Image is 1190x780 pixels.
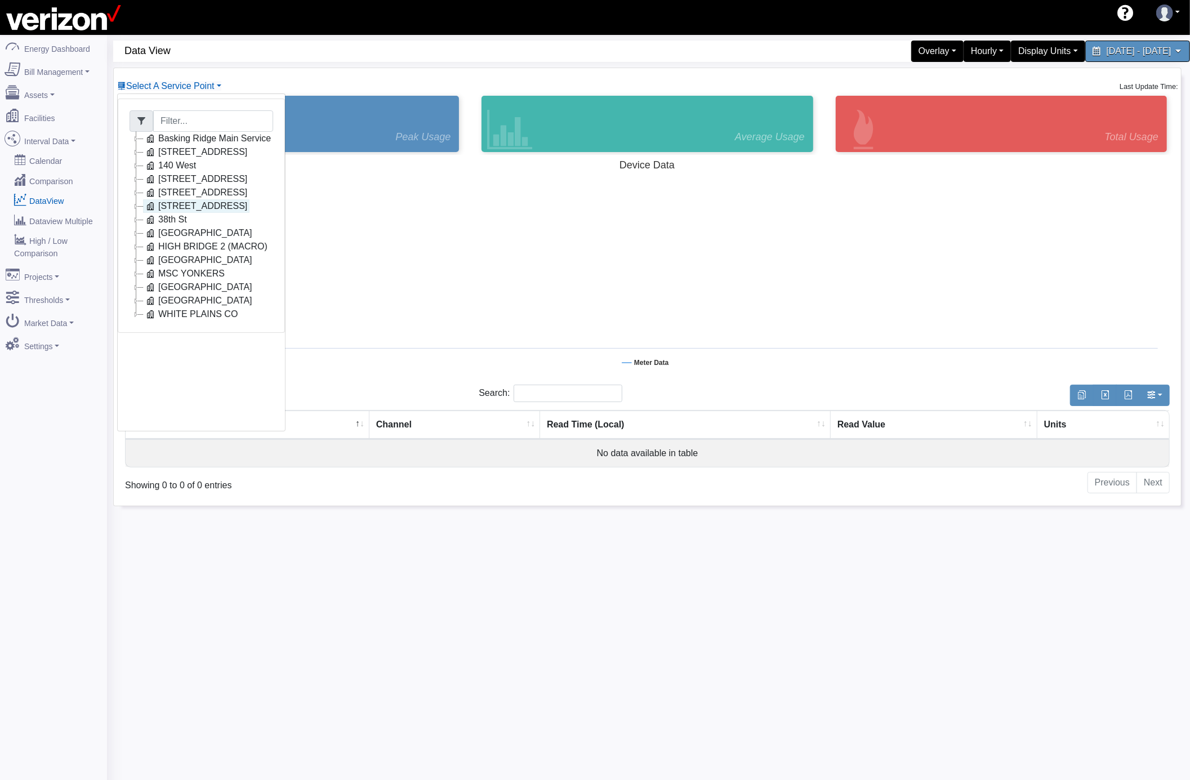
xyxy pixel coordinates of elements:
[634,359,669,367] tspan: Meter Data
[1070,385,1094,406] button: Copy to clipboard
[1107,46,1171,56] span: [DATE] - [DATE]
[130,199,273,213] li: [STREET_ADDRESS]
[130,213,273,226] li: 38th St
[130,172,273,186] li: [STREET_ADDRESS]
[124,41,653,61] span: Data View
[143,226,255,240] a: [GEOGRAPHIC_DATA]
[143,159,198,172] a: 140 West
[479,385,622,402] label: Search:
[1011,41,1085,62] div: Display Units
[126,81,215,91] span: Device List
[130,132,273,145] li: Basking Ridge Main Service
[143,186,249,199] a: [STREET_ADDRESS]
[1116,385,1140,406] button: Generate PDF
[911,41,964,62] div: Overlay
[1156,5,1173,21] img: user-3.svg
[1105,130,1158,145] span: Total Usage
[143,253,255,267] a: [GEOGRAPHIC_DATA]
[143,132,273,145] a: Basking Ridge Main Service
[143,240,270,253] a: HIGH BRIDGE 2 (MACRO)
[143,145,249,159] a: [STREET_ADDRESS]
[1139,385,1170,406] button: Show/Hide Columns
[153,110,273,132] input: Filter
[143,199,249,213] a: [STREET_ADDRESS]
[130,159,273,172] li: 140 West
[143,294,255,307] a: [GEOGRAPHIC_DATA]
[130,110,153,132] span: Filter
[514,385,622,402] input: Search:
[130,253,273,267] li: [GEOGRAPHIC_DATA]
[831,411,1037,439] th: Read Value : activate to sort column ascending
[143,280,255,294] a: [GEOGRAPHIC_DATA]
[540,411,831,439] th: Read Time (Local) : activate to sort column ascending
[369,411,540,439] th: Channel : activate to sort column ascending
[130,186,273,199] li: [STREET_ADDRESS]
[117,81,221,91] a: Select A Service Point
[130,145,273,159] li: [STREET_ADDRESS]
[735,130,805,145] span: Average Usage
[619,159,675,171] tspan: Device Data
[1093,385,1117,406] button: Export to Excel
[395,130,451,145] span: Peak Usage
[130,307,273,321] li: WHITE PLAINS CO
[130,240,273,253] li: HIGH BRIDGE 2 (MACRO)
[130,294,273,307] li: [GEOGRAPHIC_DATA]
[125,471,550,492] div: Showing 0 to 0 of 0 entries
[130,280,273,294] li: [GEOGRAPHIC_DATA]
[126,439,1169,467] td: No data available in table
[143,307,240,321] a: WHITE PLAINS CO
[143,267,227,280] a: MSC YONKERS
[143,213,189,226] a: 38th St
[117,93,286,431] div: Select A Service Point
[964,41,1011,62] div: Hourly
[1120,82,1178,91] small: Last Update Time:
[130,226,273,240] li: [GEOGRAPHIC_DATA]
[143,172,249,186] a: [STREET_ADDRESS]
[1037,411,1169,439] th: Units : activate to sort column ascending
[130,267,273,280] li: MSC YONKERS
